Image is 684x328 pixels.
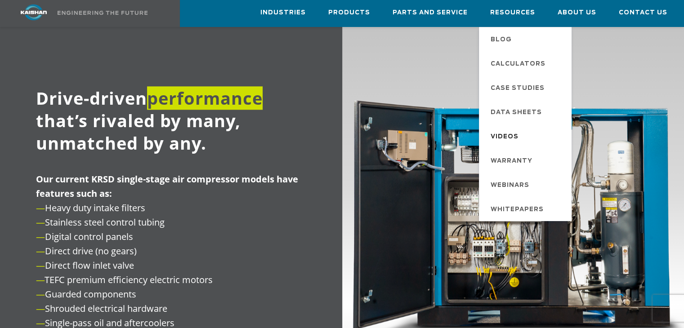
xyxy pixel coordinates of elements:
[147,86,263,110] span: performance
[328,0,370,25] a: Products
[490,0,535,25] a: Resources
[490,8,535,18] span: Resources
[491,202,544,217] span: Whitepapers
[491,129,519,145] span: Videos
[36,216,45,228] span: —
[36,202,45,214] span: —
[36,86,263,155] span: Drive-driven that’s rivaled by many, unmatched by any.
[482,51,572,75] a: Calculators
[482,75,572,100] a: Case Studies
[482,173,572,197] a: Webinars
[393,0,468,25] a: Parts and Service
[36,230,45,243] span: —
[482,197,572,221] a: Whitepapers
[491,154,532,169] span: Warranty
[491,57,545,72] span: Calculators
[491,178,529,193] span: Webinars
[36,259,45,271] span: —
[558,0,596,25] a: About Us
[558,8,596,18] span: About Us
[482,27,572,51] a: Blog
[491,105,542,120] span: Data Sheets
[619,8,667,18] span: Contact Us
[619,0,667,25] a: Contact Us
[482,124,572,148] a: Videos
[491,32,512,48] span: Blog
[36,274,45,286] span: —
[260,8,306,18] span: Industries
[36,245,45,257] span: —
[260,0,306,25] a: Industries
[491,81,545,96] span: Case Studies
[482,148,572,173] a: Warranty
[36,302,45,315] span: —
[58,11,148,15] img: Engineering the future
[482,100,572,124] a: Data Sheets
[36,173,298,199] span: Our current KRSD single-stage air compressor models have features such as:
[328,8,370,18] span: Products
[393,8,468,18] span: Parts and Service
[36,288,45,300] span: —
